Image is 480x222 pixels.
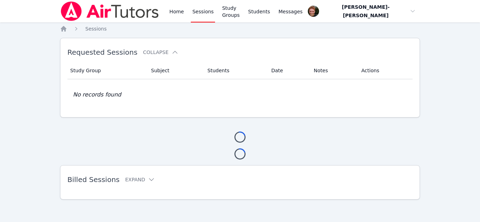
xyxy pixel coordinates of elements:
[85,26,107,32] span: Sessions
[67,175,119,184] span: Billed Sessions
[279,8,303,15] span: Messages
[310,62,357,79] th: Notes
[67,62,147,79] th: Study Group
[60,1,160,21] img: Air Tutors
[85,25,107,32] a: Sessions
[67,48,137,56] span: Requested Sessions
[267,62,310,79] th: Date
[143,49,178,56] button: Collapse
[357,62,413,79] th: Actions
[60,25,420,32] nav: Breadcrumb
[125,176,155,183] button: Expand
[147,62,203,79] th: Subject
[67,79,413,110] td: No records found
[203,62,267,79] th: Students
